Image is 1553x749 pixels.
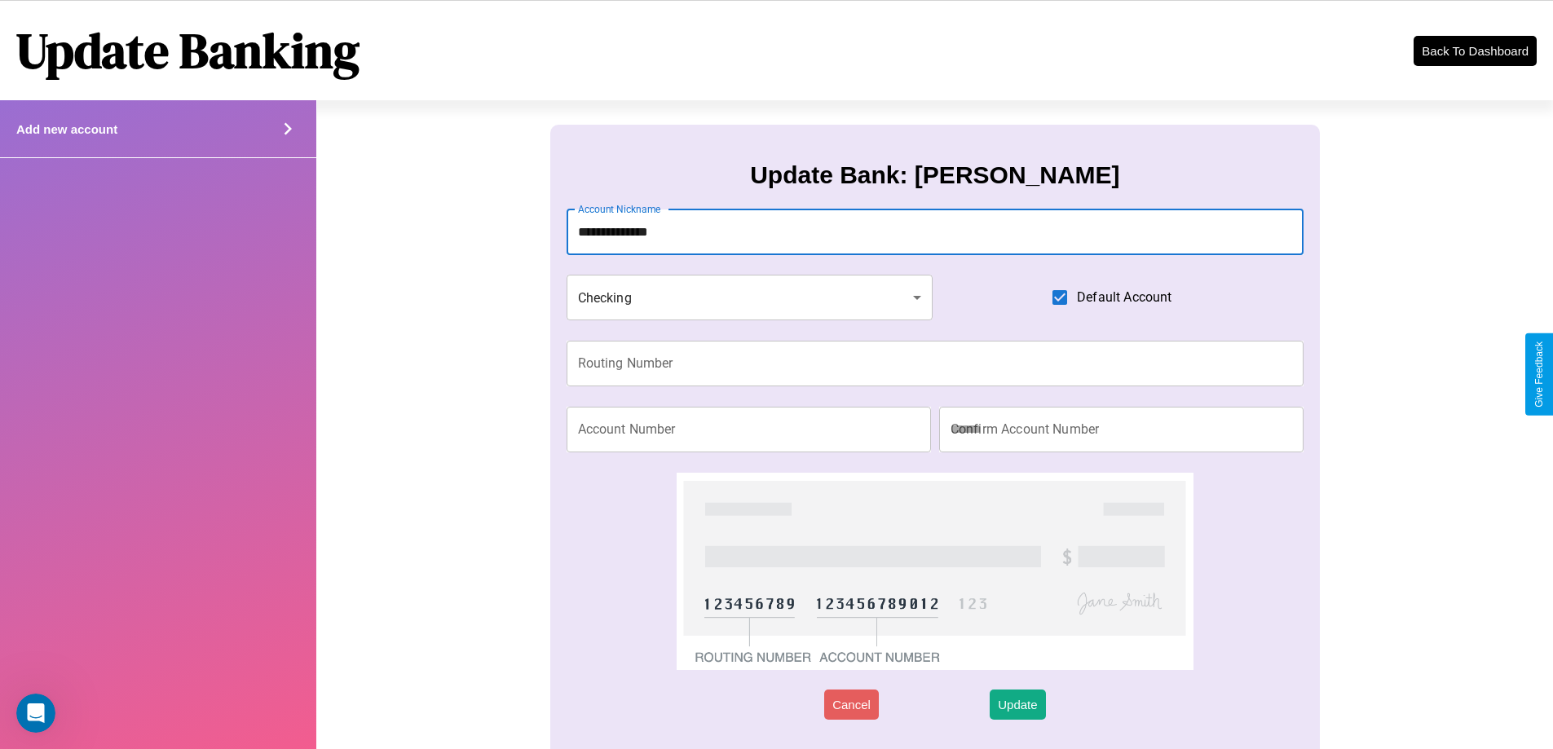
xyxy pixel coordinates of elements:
button: Back To Dashboard [1414,36,1537,66]
button: Cancel [824,690,879,720]
h3: Update Bank: [PERSON_NAME] [750,161,1119,189]
label: Account Nickname [578,202,661,216]
div: Checking [567,275,933,320]
div: Give Feedback [1533,341,1545,408]
h1: Update Banking [16,17,360,84]
h4: Add new account [16,122,117,136]
button: Update [990,690,1045,720]
img: check [677,473,1193,670]
iframe: Intercom live chat [16,694,55,733]
span: Default Account [1077,288,1171,307]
